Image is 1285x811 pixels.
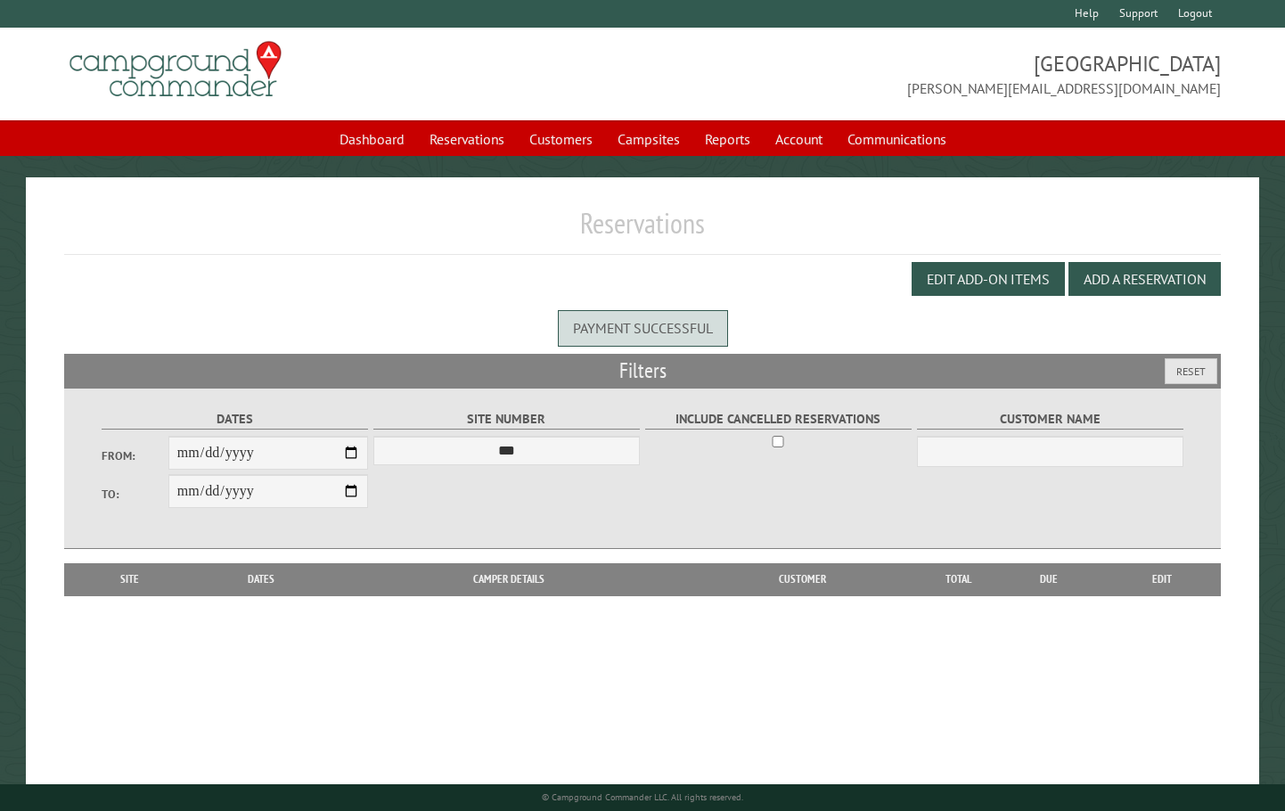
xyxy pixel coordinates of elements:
[922,563,994,595] th: Total
[1103,563,1221,595] th: Edit
[73,563,186,595] th: Site
[102,486,168,503] label: To:
[519,122,603,156] a: Customers
[329,122,415,156] a: Dashboard
[683,563,922,595] th: Customer
[917,409,1183,430] label: Customer Name
[102,447,168,464] label: From:
[102,409,368,430] label: Dates
[373,409,640,430] label: Site Number
[64,354,1221,388] h2: Filters
[419,122,515,156] a: Reservations
[607,122,691,156] a: Campsites
[642,49,1221,99] span: [GEOGRAPHIC_DATA] [PERSON_NAME][EMAIL_ADDRESS][DOMAIN_NAME]
[558,310,728,346] div: Payment successful
[64,206,1221,255] h1: Reservations
[912,262,1065,296] button: Edit Add-on Items
[694,122,761,156] a: Reports
[765,122,833,156] a: Account
[837,122,957,156] a: Communications
[542,791,743,803] small: © Campground Commander LLC. All rights reserved.
[186,563,335,595] th: Dates
[336,563,683,595] th: Camper Details
[1165,358,1217,384] button: Reset
[1068,262,1221,296] button: Add a Reservation
[994,563,1103,595] th: Due
[645,409,912,430] label: Include Cancelled Reservations
[64,35,287,104] img: Campground Commander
